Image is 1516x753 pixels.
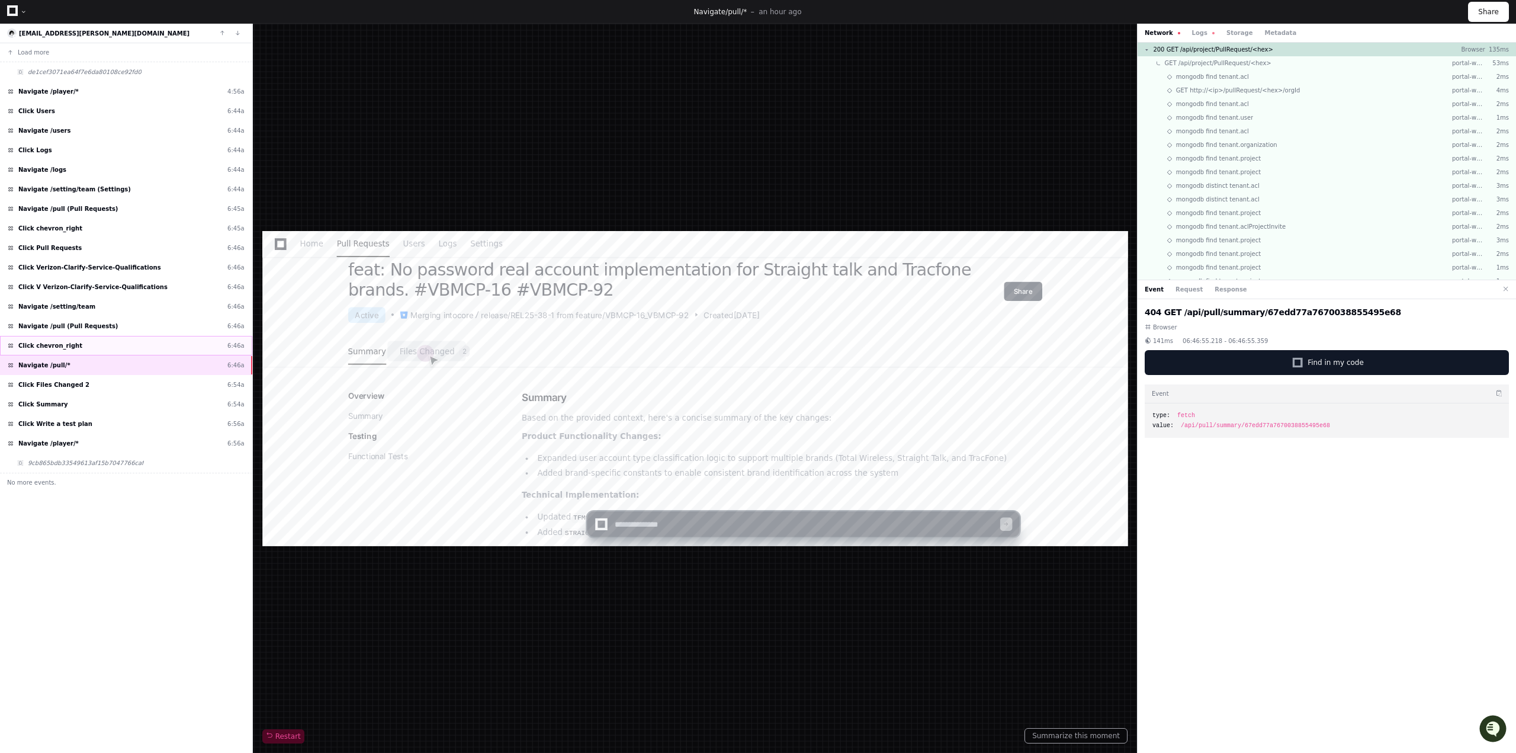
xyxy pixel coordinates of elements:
[1452,140,1485,149] p: portal-webapp
[725,8,747,16] span: /pull/*
[1485,113,1509,122] p: 1ms
[90,30,779,73] h1: feat: No password real account implementation for Straight talk and Tracfone brands. #VBMCP-16 #V...
[1176,72,1249,81] span: mongodb find tenant.acl
[1176,209,1261,217] span: mongodb find tenant.project
[1192,28,1215,37] button: Logs
[1176,140,1277,149] span: mongodb find tenant.organization
[1485,277,1509,286] p: 1ms
[18,165,66,174] span: Navigate /logs
[227,243,245,252] div: 6:46a
[1152,389,1169,398] h3: Event
[18,146,52,155] span: Click Logs
[18,302,95,311] span: Navigate /setting/team
[227,146,245,155] div: 6:44a
[227,439,245,448] div: 6:56a
[18,243,82,252] span: Click Pull Requests
[7,478,56,487] span: No more events.
[18,87,79,96] span: Navigate /player/*
[779,53,820,73] button: Share
[18,263,161,272] span: Click Verizon-Clarify-Service-Qualifications
[1176,168,1261,177] span: mongodb find tenant.project
[1485,249,1509,258] p: 2ms
[1452,263,1485,272] p: portal-webapp
[1176,100,1249,108] span: mongodb find tenant.acl
[1485,181,1509,190] p: 3ms
[1452,127,1485,136] p: portal-webapp
[1152,421,1174,430] span: value:
[1485,236,1509,245] p: 3ms
[1452,209,1485,217] p: portal-webapp
[18,361,70,370] span: Navigate /pull/*
[8,30,16,37] img: 15.svg
[316,312,402,323] code: STRAIGHT_TALK_BRAND
[759,7,801,17] p: an hour ago
[78,9,133,17] span: Pull Requests
[1176,263,1261,272] span: mongodb find tenant.project
[230,82,448,94] div: release/REL25-38-1 from feature/VBMCP-16_VBMCP-92
[1452,181,1485,190] p: portal-webapp
[1308,358,1364,367] span: Find in my code
[1452,249,1485,258] p: portal-webapp
[227,224,245,233] div: 6:45a
[1145,350,1509,375] button: Find in my code
[1452,236,1485,245] p: portal-webapp
[1485,59,1509,68] p: 53ms
[227,400,245,409] div: 6:54a
[1176,195,1260,204] span: mongodb distinct tenant.acl
[1485,100,1509,108] p: 2ms
[1452,113,1485,122] p: portal-webapp
[266,732,301,741] span: Restart
[227,204,245,213] div: 6:45a
[464,82,495,94] span: Created
[262,729,304,744] button: Restart
[1176,277,1261,286] span: mongodb find tenant.project
[148,9,171,17] span: Users
[18,341,82,350] span: Click chevron_right
[204,82,221,94] div: core
[227,165,245,174] div: 6:44a
[285,294,820,308] li: Updated to include Straight Talk and TracFone in brand-specific account type logic
[1478,714,1510,746] iframe: Open customer support
[1145,28,1180,37] button: Network
[1264,28,1296,37] button: Metadata
[18,107,55,116] span: Click Users
[272,273,396,282] strong: Technical Implementation:
[18,419,92,428] span: Click Write a test plan
[1183,337,1268,345] span: 06:46:55.218 - 06:46:55.359
[1165,59,1271,68] span: GET /api/project/PullRequest/<hex>
[1145,285,1164,294] button: Event
[90,188,127,200] button: Summary
[285,248,820,261] li: Added brand-specific constants to enable consistent brand identification across the system
[325,296,397,307] code: TFMyAccount.java
[1176,154,1261,163] span: mongodb find tenant.project
[1452,195,1485,204] p: portal-webapp
[18,185,131,194] span: Navigate /setting/team (Settings)
[12,88,33,110] img: 1756235613930-3d25f9e4-fa56-45dd-b3ad-e072dfbd1548
[1485,86,1509,95] p: 4ms
[201,92,216,106] button: Start new chat
[28,68,142,76] span: de1cef3071ea64f7e6da80108ce92fd0
[1226,28,1252,37] button: Storage
[1485,263,1509,272] p: 1ms
[18,224,82,233] span: Click chevron_right
[285,232,820,246] li: Expanded user account type classification logic to support multiple brands (Total Wireless, Strai...
[18,380,89,389] span: Click Files Changed 2
[227,107,245,116] div: 6:44a
[18,322,118,331] span: Navigate /pull (Pull Requests)
[1485,195,1509,204] p: 3ms
[1153,45,1273,54] span: 200 GET /api/project/PullRequest/<hex>
[1152,411,1170,420] span: type:
[227,185,245,194] div: 6:44a
[1485,168,1509,177] p: 2ms
[40,9,64,17] span: Home
[1177,411,1195,420] span: fetch
[1024,728,1128,744] button: Summarize this moment
[227,302,245,311] div: 6:46a
[1485,222,1509,231] p: 2ms
[1176,113,1254,122] span: mongodb find tenant.user
[495,82,522,94] span: [DATE]
[1176,249,1261,258] span: mongodb find tenant.project
[1153,323,1177,332] span: Browser
[1485,154,1509,163] p: 2ms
